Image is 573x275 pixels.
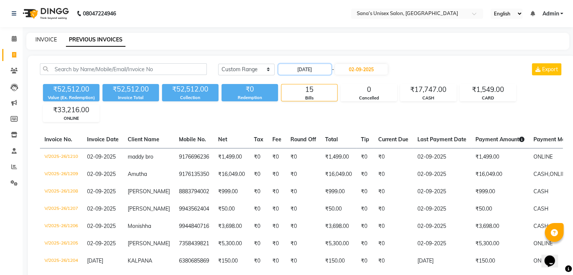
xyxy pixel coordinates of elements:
span: Admin [542,10,559,18]
td: 9944840716 [174,218,214,235]
td: V/2025-26/1210 [40,148,83,166]
span: Export [542,66,558,73]
td: ₹0 [249,148,268,166]
span: CASH [533,205,549,212]
td: ₹3,698.00 [471,218,529,235]
td: V/2025-26/1208 [40,183,83,200]
iframe: chat widget [541,245,565,267]
button: Export [532,63,561,75]
td: ₹0 [356,218,374,235]
td: ₹0 [268,200,286,218]
div: Bills [281,95,337,101]
span: [PERSON_NAME] [128,240,170,247]
span: CASH [533,223,549,229]
span: 02-09-2025 [87,171,116,177]
td: ₹0 [374,200,413,218]
input: Search by Name/Mobile/Email/Invoice No [40,63,207,75]
td: V/2025-26/1204 [40,252,83,270]
td: V/2025-26/1205 [40,235,83,252]
span: Fee [272,136,281,143]
span: [PERSON_NAME] [128,188,170,195]
span: [DATE] [87,257,103,264]
td: 7358439821 [174,235,214,252]
td: ₹0 [374,235,413,252]
td: V/2025-26/1207 [40,200,83,218]
div: Cancelled [341,95,397,101]
span: Tax [254,136,263,143]
td: 02-09-2025 [413,183,471,200]
td: ₹150.00 [214,252,249,270]
td: ₹0 [268,252,286,270]
td: V/2025-26/1209 [40,166,83,183]
td: 02-09-2025 [413,166,471,183]
td: ₹0 [286,183,321,200]
span: Last Payment Date [417,136,466,143]
td: ₹0 [374,166,413,183]
td: 02-09-2025 [413,200,471,218]
span: Mobile No. [179,136,206,143]
span: Tip [361,136,369,143]
a: PREVIOUS INVOICES [66,33,125,47]
td: ₹0 [268,148,286,166]
td: ₹0 [268,183,286,200]
td: ₹0 [286,148,321,166]
td: ₹999.00 [471,183,529,200]
td: 6380685869 [174,252,214,270]
td: ₹0 [286,218,321,235]
span: 02-09-2025 [87,223,116,229]
span: CASH, [533,171,550,177]
input: Start Date [278,64,331,75]
div: ₹17,747.00 [400,84,456,95]
span: ONLINE [533,240,553,247]
div: Value (Ex. Redemption) [43,95,99,101]
span: Invoice Date [87,136,119,143]
td: ₹0 [249,252,268,270]
img: logo [19,3,71,24]
div: ₹52,512.00 [162,84,219,95]
span: maddy bro [128,153,153,160]
span: Round Off [290,136,316,143]
span: Monishha [128,223,151,229]
td: ₹50.00 [214,200,249,218]
div: Redemption [222,95,278,101]
td: ₹0 [374,218,413,235]
td: ₹0 [286,166,321,183]
td: ₹0 [268,235,286,252]
td: ₹0 [286,235,321,252]
td: V/2025-26/1206 [40,218,83,235]
td: ₹16,049.00 [214,166,249,183]
td: 8883794002 [174,183,214,200]
td: ₹0 [374,148,413,166]
div: ₹52,512.00 [43,84,99,95]
td: ₹0 [356,252,374,270]
td: ₹16,049.00 [471,166,529,183]
td: 02-09-2025 [413,218,471,235]
span: ONLINE [533,257,553,264]
td: ₹1,499.00 [471,148,529,166]
td: [DATE] [413,252,471,270]
td: ₹0 [356,183,374,200]
span: CASH [533,188,549,195]
span: 02-09-2025 [87,205,116,212]
td: ₹0 [268,166,286,183]
div: ₹52,512.00 [102,84,159,95]
td: ₹5,300.00 [471,235,529,252]
td: ₹0 [356,235,374,252]
span: [PERSON_NAME] [128,205,170,212]
b: 08047224946 [83,3,116,24]
td: 02-09-2025 [413,235,471,252]
td: ₹0 [286,252,321,270]
td: ₹0 [249,235,268,252]
td: ₹150.00 [321,252,356,270]
div: ₹0 [222,84,278,95]
td: ₹0 [374,183,413,200]
td: ₹0 [286,200,321,218]
td: ₹999.00 [214,183,249,200]
span: Total [325,136,338,143]
td: ₹0 [249,200,268,218]
div: Collection [162,95,219,101]
div: ONLINE [43,115,99,122]
td: ₹0 [356,148,374,166]
span: - [332,66,334,73]
div: ₹1,549.00 [460,84,516,95]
